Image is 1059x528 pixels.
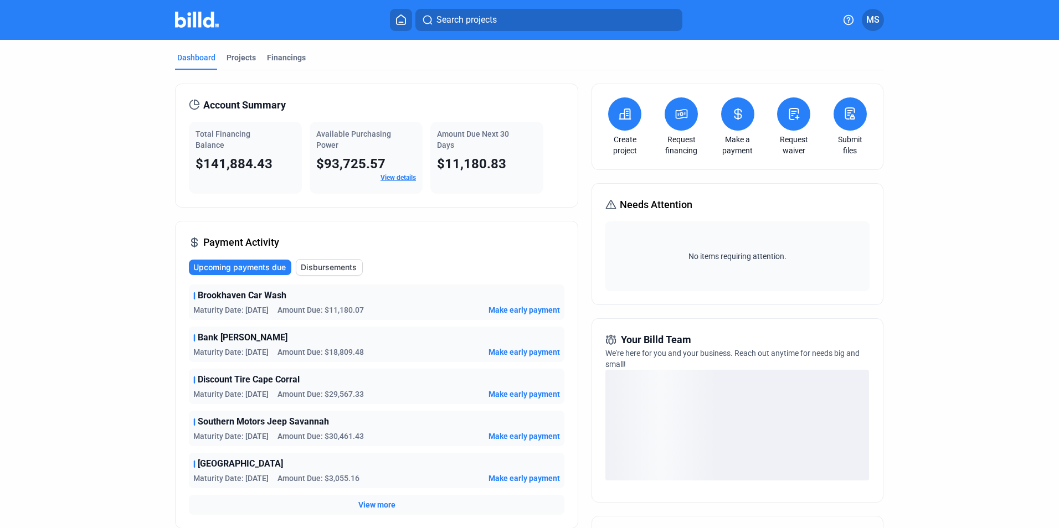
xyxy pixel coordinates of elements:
span: Disbursements [301,262,357,273]
div: loading [605,370,869,480]
button: Make early payment [489,389,560,400]
span: Brookhaven Car Wash [198,289,286,302]
a: View details [381,174,416,182]
button: Make early payment [489,346,560,358]
div: Dashboard [177,52,215,63]
span: Upcoming payments due [193,262,286,273]
span: MS [866,13,880,27]
button: Make early payment [489,473,560,484]
button: Upcoming payments due [189,260,291,275]
span: Account Summary [203,97,286,113]
span: Southern Motors Jeep Savannah [198,415,329,428]
span: Total Financing Balance [196,130,250,149]
button: Make early payment [489,304,560,315]
span: $11,180.83 [437,156,506,172]
span: [GEOGRAPHIC_DATA] [198,457,283,470]
span: Search projects [436,13,497,27]
span: Discount Tire Cape Corral [198,373,300,386]
a: Request waiver [774,134,813,156]
span: Available Purchasing Power [316,130,391,149]
span: Amount Due: $18,809.48 [277,346,364,358]
button: View more [358,499,395,510]
span: Payment Activity [203,235,279,250]
img: Billd Company Logo [175,12,219,28]
a: Request financing [662,134,701,156]
button: MS [862,9,884,31]
span: $93,725.57 [316,156,385,172]
div: Projects [227,52,256,63]
span: Bank [PERSON_NAME] [198,331,287,344]
span: Needs Attention [620,197,692,213]
span: Amount Due Next 30 Days [437,130,509,149]
a: Create project [605,134,644,156]
a: Make a payment [718,134,757,156]
span: Maturity Date: [DATE] [193,346,269,358]
span: Amount Due: $3,055.16 [277,473,359,484]
span: $141,884.43 [196,156,273,172]
span: Amount Due: $29,567.33 [277,389,364,400]
span: No items requiring attention. [610,251,865,262]
span: Amount Due: $11,180.07 [277,304,364,315]
button: Make early payment [489,431,560,442]
span: Maturity Date: [DATE] [193,431,269,442]
button: Disbursements [296,259,363,276]
button: Search projects [415,9,682,31]
span: We're here for you and your business. Reach out anytime for needs big and small! [605,349,860,369]
span: Your Billd Team [621,332,691,348]
span: Maturity Date: [DATE] [193,389,269,400]
div: Financings [267,52,306,63]
span: Maturity Date: [DATE] [193,304,269,315]
a: Submit files [831,134,870,156]
span: Amount Due: $30,461.43 [277,431,364,442]
span: Maturity Date: [DATE] [193,473,269,484]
